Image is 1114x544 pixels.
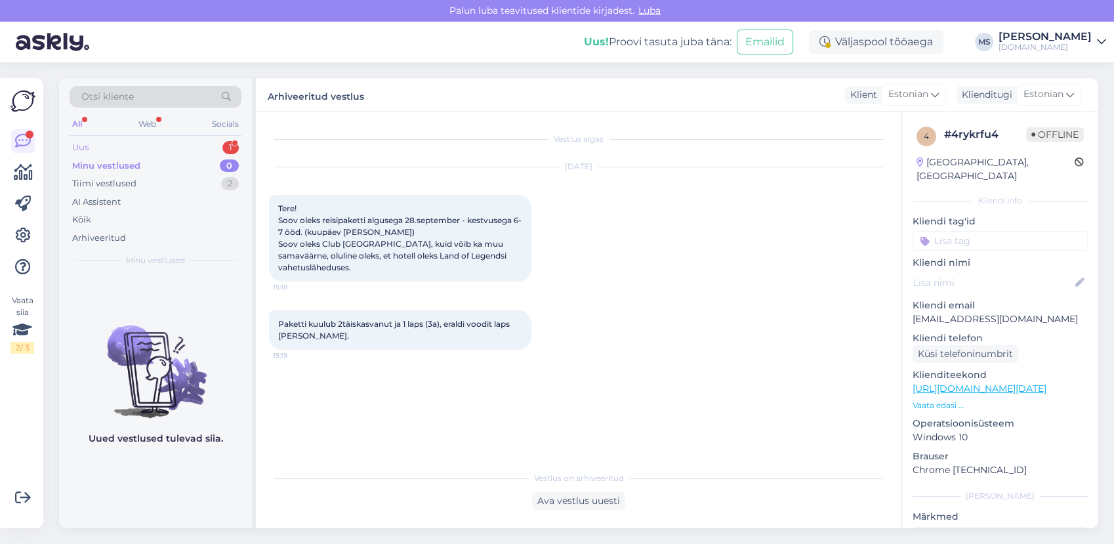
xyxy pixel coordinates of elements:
[136,115,159,133] div: Web
[81,90,134,104] span: Otsi kliente
[913,430,1088,444] p: Windows 10
[924,131,929,141] span: 4
[10,89,35,114] img: Askly Logo
[913,312,1088,326] p: [EMAIL_ADDRESS][DOMAIN_NAME]
[913,299,1088,312] p: Kliendi email
[222,141,239,154] div: 1
[72,159,140,173] div: Minu vestlused
[273,350,322,360] span: 15:19
[10,295,34,354] div: Vaata siia
[10,342,34,354] div: 2 / 3
[1023,87,1063,102] span: Estonian
[220,159,239,173] div: 0
[278,203,522,272] span: Tere! Soov oleks reisipaketti algusega 28.september - kestvusega 6-7 ööd. (kuupäev [PERSON_NAME])...
[70,115,85,133] div: All
[944,127,1026,142] div: # 4rykrfu4
[273,282,322,292] span: 15:18
[584,35,609,48] b: Uus!
[72,177,136,190] div: Tiimi vestlused
[913,463,1088,477] p: Chrome [TECHNICAL_ID]
[913,256,1088,270] p: Kliendi nimi
[72,213,91,226] div: Kõik
[1026,127,1084,142] span: Offline
[917,156,1075,183] div: [GEOGRAPHIC_DATA], [GEOGRAPHIC_DATA]
[913,368,1088,382] p: Klienditeekond
[888,87,928,102] span: Estonian
[913,215,1088,228] p: Kliendi tag'id
[999,31,1106,52] a: [PERSON_NAME][DOMAIN_NAME]
[72,196,121,209] div: AI Assistent
[268,86,364,104] label: Arhiveeritud vestlus
[913,400,1088,411] p: Vaata edasi ...
[913,276,1073,290] input: Lisa nimi
[634,5,665,16] span: Luba
[72,232,126,245] div: Arhiveeritud
[221,177,239,190] div: 2
[72,141,89,154] div: Uus
[913,383,1046,394] a: [URL][DOMAIN_NAME][DATE]
[999,42,1092,52] div: [DOMAIN_NAME]
[269,161,888,173] div: [DATE]
[269,133,888,145] div: Vestlus algas
[809,30,943,54] div: Väljaspool tööaega
[913,345,1018,363] div: Küsi telefoninumbrit
[913,450,1088,463] p: Brauser
[89,432,223,446] p: Uued vestlused tulevad siia.
[532,492,625,510] div: Ava vestlus uuesti
[534,472,624,484] span: Vestlus on arhiveeritud
[957,88,1012,102] div: Klienditugi
[913,195,1088,207] div: Kliendi info
[975,33,993,51] div: MS
[59,302,252,420] img: No chats
[845,88,877,102] div: Klient
[913,417,1088,430] p: Operatsioonisüsteem
[278,319,512,341] span: Paketti kuulub 2täiskasvanut ja 1 laps (3a), eraldi voodit laps [PERSON_NAME].
[913,331,1088,345] p: Kliendi telefon
[584,34,732,50] div: Proovi tasuta juba täna:
[126,255,185,266] span: Minu vestlused
[999,31,1092,42] div: [PERSON_NAME]
[209,115,241,133] div: Socials
[737,30,793,54] button: Emailid
[913,490,1088,502] div: [PERSON_NAME]
[913,231,1088,251] input: Lisa tag
[913,510,1088,524] p: Märkmed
